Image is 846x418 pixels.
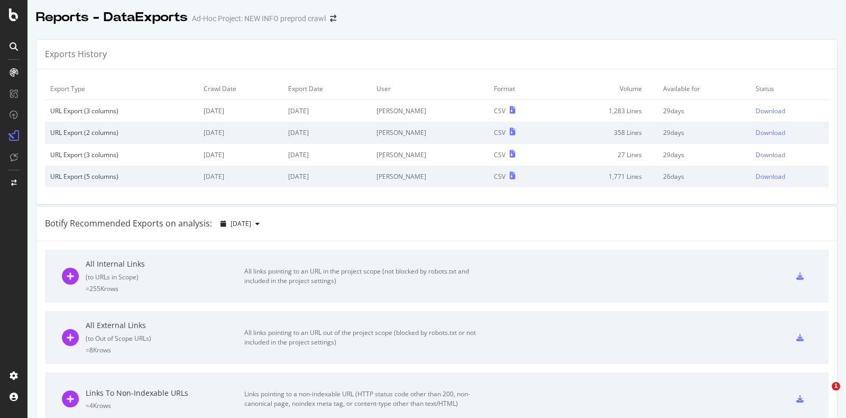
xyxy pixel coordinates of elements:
[832,382,840,390] span: 1
[198,144,283,166] td: [DATE]
[216,215,264,232] button: [DATE]
[283,100,371,122] td: [DATE]
[50,172,193,181] div: URL Export (5 columns)
[494,106,505,115] div: CSV
[283,78,371,100] td: Export Date
[494,172,505,181] div: CSV
[371,122,489,143] td: [PERSON_NAME]
[756,172,785,181] div: Download
[283,122,371,143] td: [DATE]
[45,48,107,60] div: Exports History
[86,388,244,398] div: Links To Non-Indexable URLs
[371,144,489,166] td: [PERSON_NAME]
[330,15,336,22] div: arrow-right-arrow-left
[50,128,193,137] div: URL Export (2 columns)
[198,122,283,143] td: [DATE]
[371,78,489,100] td: User
[489,78,551,100] td: Format
[198,78,283,100] td: Crawl Date
[45,78,198,100] td: Export Type
[750,78,829,100] td: Status
[494,150,505,159] div: CSV
[371,100,489,122] td: [PERSON_NAME]
[551,144,658,166] td: 27 Lines
[244,328,482,347] div: All links pointing to an URL out of the project scope (blocked by robots.txt or not included in t...
[86,346,244,355] div: = 8K rows
[658,100,750,122] td: 29 days
[198,100,283,122] td: [DATE]
[756,106,823,115] a: Download
[283,144,371,166] td: [DATE]
[86,272,244,281] div: ( to URLs in Scope )
[756,128,785,137] div: Download
[658,144,750,166] td: 29 days
[50,106,193,115] div: URL Export (3 columns)
[244,267,482,286] div: All links pointing to an URL in the project scope (not blocked by robots.txt and included in the ...
[658,166,750,187] td: 26 days
[810,382,835,407] iframe: Intercom live chat
[551,122,658,143] td: 358 Lines
[86,401,244,410] div: = 4K rows
[756,150,823,159] a: Download
[756,172,823,181] a: Download
[283,166,371,187] td: [DATE]
[756,106,785,115] div: Download
[36,8,188,26] div: Reports - DataExports
[494,128,505,137] div: CSV
[45,217,212,230] div: Botify Recommended Exports on analysis:
[371,166,489,187] td: [PERSON_NAME]
[231,219,251,228] span: 2025 Aug. 26th
[551,166,658,187] td: 1,771 Lines
[551,78,658,100] td: Volume
[796,272,804,280] div: csv-export
[551,100,658,122] td: 1,283 Lines
[796,334,804,341] div: csv-export
[756,128,823,137] a: Download
[658,122,750,143] td: 29 days
[198,166,283,187] td: [DATE]
[86,259,244,269] div: All Internal Links
[86,284,244,293] div: = 255K rows
[50,150,193,159] div: URL Export (3 columns)
[192,13,326,24] div: Ad-Hoc Project: NEW INFO preprod crawl
[658,78,750,100] td: Available for
[796,395,804,403] div: csv-export
[244,389,482,408] div: Links pointing to a non-indexable URL (HTTP status code other than 200, non-canonical page, noind...
[86,334,244,343] div: ( to Out of Scope URLs )
[756,150,785,159] div: Download
[86,320,244,331] div: All External Links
